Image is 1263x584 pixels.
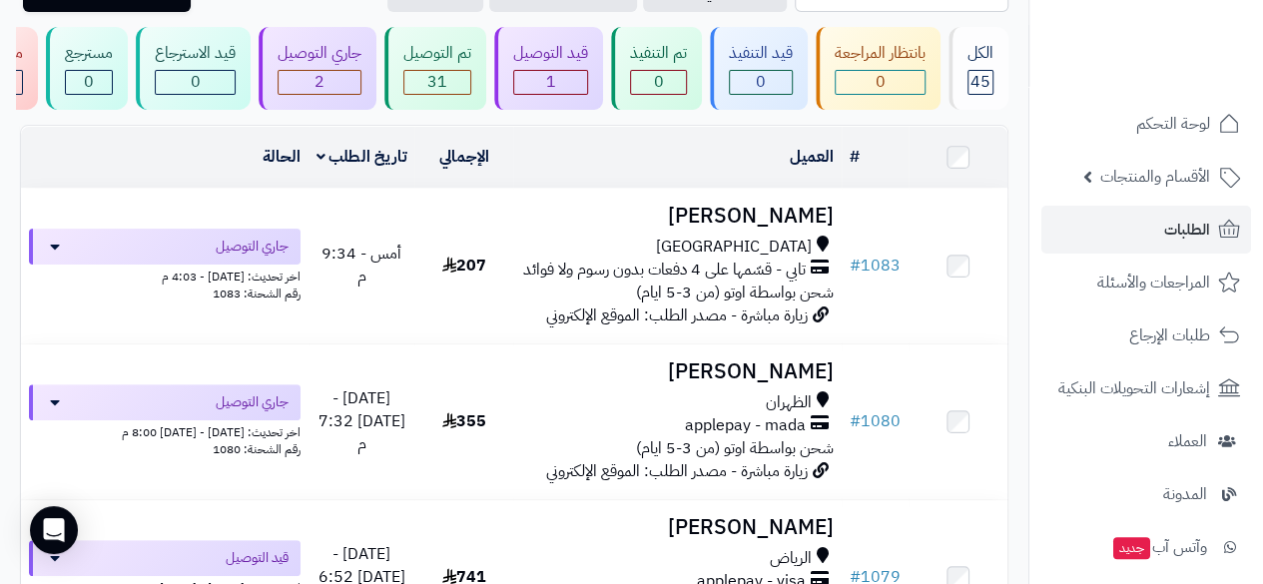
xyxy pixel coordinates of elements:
[514,71,587,94] div: 1
[1041,364,1251,412] a: إشعارات التحويلات البنكية
[278,42,361,65] div: جاري التوصيل
[1041,259,1251,306] a: المراجعات والأسئلة
[1041,100,1251,148] a: لوحة التحكم
[654,70,664,94] span: 0
[132,27,255,110] a: قيد الاسترجاع 0
[1168,427,1207,455] span: العملاء
[42,27,132,110] a: مسترجع 0
[812,27,945,110] a: بانتظار المراجعة 0
[850,145,860,169] a: #
[850,409,861,433] span: #
[756,70,766,94] span: 0
[850,254,901,278] a: #1083
[1041,523,1251,571] a: وآتس آبجديد
[65,42,113,65] div: مسترجع
[630,42,687,65] div: تم التنفيذ
[1041,417,1251,465] a: العملاء
[191,70,201,94] span: 0
[631,71,686,94] div: 0
[1136,110,1210,138] span: لوحة التحكم
[1129,321,1210,349] span: طلبات الإرجاع
[836,71,925,94] div: 0
[1127,54,1244,96] img: logo-2.png
[263,145,301,169] a: الحالة
[442,254,486,278] span: 207
[1164,216,1210,244] span: الطلبات
[404,71,470,94] div: 31
[636,436,834,460] span: شحن بواسطة اوتو (من 3-5 ايام)
[685,414,806,437] span: applepay - mada
[1041,470,1251,518] a: المدونة
[66,71,112,94] div: 0
[1111,533,1207,561] span: وآتس آب
[521,205,834,228] h3: [PERSON_NAME]
[29,420,301,441] div: اخر تحديث: [DATE] - [DATE] 8:00 م
[656,236,812,259] span: [GEOGRAPHIC_DATA]
[876,70,886,94] span: 0
[1097,269,1210,296] span: المراجعات والأسئلة
[521,516,834,539] h3: [PERSON_NAME]
[226,548,289,568] span: قيد التوصيل
[790,145,834,169] a: العميل
[967,42,993,65] div: الكل
[155,42,236,65] div: قيد الاسترجاع
[380,27,490,110] a: تم التوصيل 31
[216,237,289,257] span: جاري التوصيل
[850,254,861,278] span: #
[730,71,792,94] div: 0
[318,386,405,456] span: [DATE] - [DATE] 7:32 م
[636,281,834,304] span: شحن بواسطة اوتو (من 3-5 ايام)
[546,459,808,483] span: زيارة مباشرة - مصدر الطلب: الموقع الإلكتروني
[427,70,447,94] span: 31
[439,145,489,169] a: الإجمالي
[255,27,380,110] a: جاري التوصيل 2
[156,71,235,94] div: 0
[970,70,990,94] span: 45
[403,42,471,65] div: تم التوصيل
[1163,480,1207,508] span: المدونة
[321,242,401,289] span: أمس - 9:34 م
[513,42,588,65] div: قيد التوصيل
[546,70,556,94] span: 1
[213,285,301,302] span: رقم الشحنة: 1083
[213,440,301,458] span: رقم الشحنة: 1080
[706,27,812,110] a: قيد التنفيذ 0
[1100,163,1210,191] span: الأقسام والمنتجات
[316,145,407,169] a: تاريخ الطلب
[766,391,812,414] span: الظهران
[729,42,793,65] div: قيد التنفيذ
[523,259,806,282] span: تابي - قسّمها على 4 دفعات بدون رسوم ولا فوائد
[490,27,607,110] a: قيد التوصيل 1
[216,392,289,412] span: جاري التوصيل
[770,547,812,570] span: الرياض
[1041,311,1251,359] a: طلبات الإرجاع
[315,70,324,94] span: 2
[546,303,808,327] span: زيارة مباشرة - مصدر الطلب: الموقع الإلكتروني
[607,27,706,110] a: تم التنفيذ 0
[521,360,834,383] h3: [PERSON_NAME]
[29,265,301,286] div: اخر تحديث: [DATE] - 4:03 م
[1058,374,1210,402] span: إشعارات التحويلات البنكية
[1041,206,1251,254] a: الطلبات
[442,409,486,433] span: 355
[279,71,360,94] div: 2
[84,70,94,94] span: 0
[850,409,901,433] a: #1080
[835,42,926,65] div: بانتظار المراجعة
[945,27,1012,110] a: الكل45
[1113,537,1150,559] span: جديد
[30,506,78,554] div: Open Intercom Messenger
